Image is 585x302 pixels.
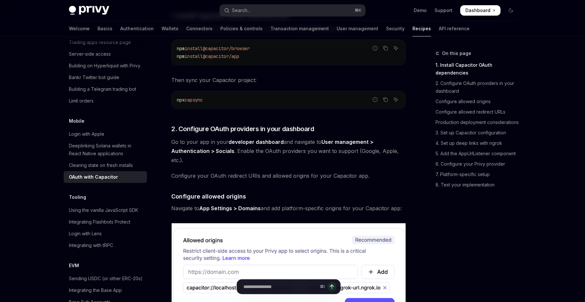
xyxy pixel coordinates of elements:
a: Configure allowed origins [435,96,521,107]
a: 8. Test your implementation [435,180,521,190]
div: Building on Hyperliquid with Privy [69,62,140,70]
span: Navigate to and add platform-specific origins for your Capacitor app: [171,204,406,213]
div: Server-side access [69,50,111,58]
a: Recipes [412,21,431,36]
span: Go to your app in your and navigate to . Enable the OAuth providers you want to support (Google, ... [171,137,406,165]
a: 5. Add the AppUrlListener component [435,148,521,159]
span: Then sync your Capacitor project: [171,75,406,85]
span: install [185,53,203,59]
a: Building a Telegram trading bot [64,83,147,95]
span: npm [177,53,185,59]
h5: Mobile [69,117,84,125]
span: Configure your OAuth redirect URIs and allowed origins for your Capacitor app. [171,171,406,180]
h5: Tooling [69,193,86,201]
a: Authentication [120,21,154,36]
a: Integrating the Base App [64,284,147,296]
a: Dashboard [460,5,500,16]
div: Sending USDC (or other ERC-20s) [69,275,143,282]
a: Bankr Twitter bot guide [64,72,147,83]
a: developer dashboard [228,139,284,145]
a: Limit orders [64,95,147,107]
input: Ask a question... [243,280,317,294]
h5: EVM [69,262,79,269]
a: Wallets [162,21,178,36]
span: npx [177,97,185,103]
a: Integrating with tRPC [64,240,147,251]
a: Using the vanilla JavaScript SDK [64,204,147,216]
a: OAuth with Capacitor [64,171,147,183]
a: User management [337,21,378,36]
button: Ask AI [392,95,400,104]
div: Integrating the Base App [69,286,122,294]
div: Integrating with tRPC [69,241,113,249]
a: Building on Hyperliquid with Privy [64,60,147,72]
a: Transaction management [270,21,329,36]
a: Sending USDC (or other ERC-20s) [64,273,147,284]
span: npm [177,46,185,51]
span: 2. Configure OAuth providers in your dashboard [171,124,314,133]
a: 7. Platform-specific setup [435,169,521,180]
div: Search... [232,7,250,14]
a: Policies & controls [220,21,263,36]
a: 2. Configure OAuth providers in your dashboard [435,78,521,96]
strong: App Settings > Domains [199,205,261,212]
a: Security [386,21,405,36]
a: 1. Install Capacitor OAuth dependencies [435,60,521,78]
span: @capacitor/app [203,53,239,59]
span: Configure allowed origins [171,192,246,201]
button: Open search [220,5,365,16]
span: cap [185,97,192,103]
a: Clearing state on fresh installs [64,159,147,171]
a: Deeplinking Solana wallets in React Native applications [64,140,147,159]
a: Connectors [186,21,213,36]
span: ⌘ K [355,8,361,13]
img: dark logo [69,6,109,15]
div: Limit orders [69,97,94,105]
a: Login with Apple [64,128,147,140]
div: Deeplinking Solana wallets in React Native applications [69,142,143,158]
button: Ask AI [392,44,400,52]
div: Clearing state on fresh installs [69,161,133,169]
a: 4. Set up deep links with ngrok [435,138,521,148]
div: OAuth with Capacitor [69,173,118,181]
a: Configure allowed redirect URLs [435,107,521,117]
span: Dashboard [465,7,490,14]
a: Production deployment considerations [435,117,521,128]
div: Login with Lens [69,230,102,238]
button: Report incorrect code [371,95,379,104]
a: Basics [97,21,112,36]
div: Integrating Flashbots Protect [69,218,130,226]
div: Login with Apple [69,130,104,138]
a: Demo [414,7,427,14]
span: @capacitor/browser [203,46,250,51]
button: Copy the contents from the code block [381,95,390,104]
a: Welcome [69,21,90,36]
a: Server-side access [64,48,147,60]
a: Support [435,7,452,14]
span: sync [192,97,203,103]
button: Copy the contents from the code block [381,44,390,52]
div: Using the vanilla JavaScript SDK [69,206,138,214]
div: Building a Telegram trading bot [69,85,136,93]
button: Toggle dark mode [506,5,516,16]
button: Report incorrect code [371,44,379,52]
span: install [185,46,203,51]
a: API reference [439,21,470,36]
span: On this page [442,49,471,57]
a: 3. Set up Capacitor configuration [435,128,521,138]
a: Integrating Flashbots Protect [64,216,147,228]
a: Login with Lens [64,228,147,240]
a: 6. Configure your Privy provider [435,159,521,169]
button: Send message [327,282,336,291]
div: Bankr Twitter bot guide [69,74,119,81]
